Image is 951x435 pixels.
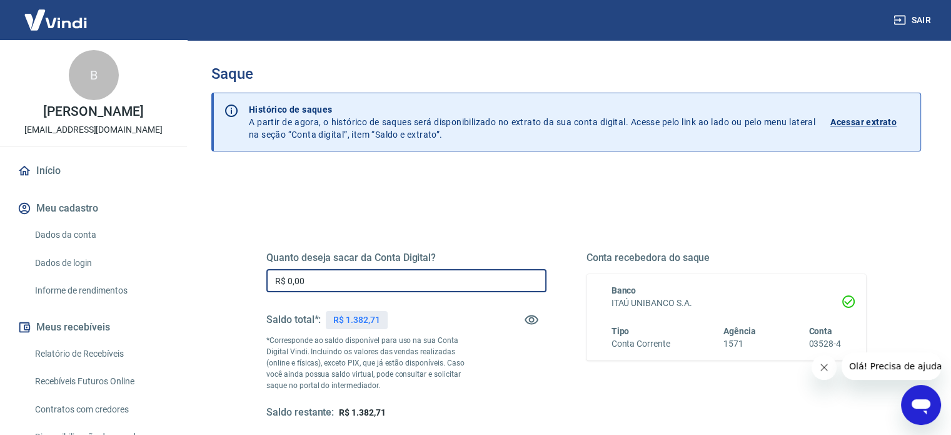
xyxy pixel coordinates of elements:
iframe: Fechar mensagem [812,355,837,380]
span: Banco [611,285,637,295]
p: A partir de agora, o histórico de saques será disponibilizado no extrato da sua conta digital. Ac... [249,103,815,141]
img: Vindi [15,1,96,39]
h6: ITAÚ UNIBANCO S.A. [611,297,842,310]
a: Dados da conta [30,222,172,248]
span: Agência [723,326,756,336]
span: Tipo [611,326,630,336]
h6: 1571 [723,337,756,351]
h5: Saldo total*: [266,314,321,326]
div: B [69,50,119,100]
p: Acessar extrato [830,116,897,128]
h3: Saque [211,65,921,83]
h5: Conta recebedora do saque [586,252,867,264]
p: *Corresponde ao saldo disponível para uso na sua Conta Digital Vindi. Incluindo os valores das ve... [266,335,476,391]
span: Conta [808,326,832,336]
a: Relatório de Recebíveis [30,341,172,367]
h6: Conta Corrente [611,337,670,351]
p: R$ 1.382,71 [333,314,380,327]
button: Meus recebíveis [15,314,172,341]
h6: 03528-4 [808,337,841,351]
a: Contratos com credores [30,397,172,422]
a: Recebíveis Futuros Online [30,369,172,394]
a: Dados de login [30,250,172,276]
a: Informe de rendimentos [30,278,172,304]
span: R$ 1.382,71 [339,407,385,417]
p: Histórico de saques [249,103,815,116]
h5: Saldo restante: [266,406,334,419]
a: Início [15,157,172,185]
button: Sair [891,9,936,32]
iframe: Botão para abrir a janela de mensagens [901,385,941,425]
iframe: Mensagem da empresa [842,352,941,380]
h5: Quanto deseja sacar da Conta Digital? [266,252,546,264]
span: Olá! Precisa de ajuda? [8,9,105,19]
p: [PERSON_NAME] [43,105,143,118]
p: [EMAIL_ADDRESS][DOMAIN_NAME] [24,123,163,136]
a: Acessar extrato [830,103,910,141]
button: Meu cadastro [15,195,172,222]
